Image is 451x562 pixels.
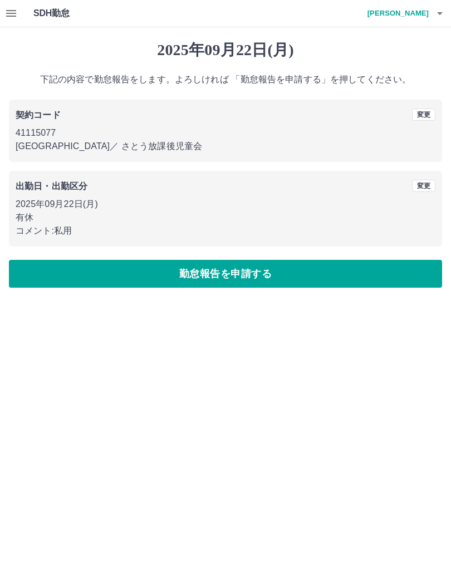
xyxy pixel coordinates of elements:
b: 契約コード [16,110,61,120]
button: 変更 [412,180,435,192]
button: 勤怠報告を申請する [9,260,442,288]
p: 下記の内容で勤怠報告をします。よろしければ 「勤怠報告を申請する」を押してください。 [9,73,442,86]
p: 有休 [16,211,435,224]
p: 2025年09月22日(月) [16,198,435,211]
p: [GEOGRAPHIC_DATA] ／ さとう放課後児童会 [16,140,435,153]
h1: 2025年09月22日(月) [9,41,442,60]
p: 41115077 [16,126,435,140]
button: 変更 [412,109,435,121]
b: 出勤日・出勤区分 [16,181,87,191]
p: コメント: 私用 [16,224,435,238]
